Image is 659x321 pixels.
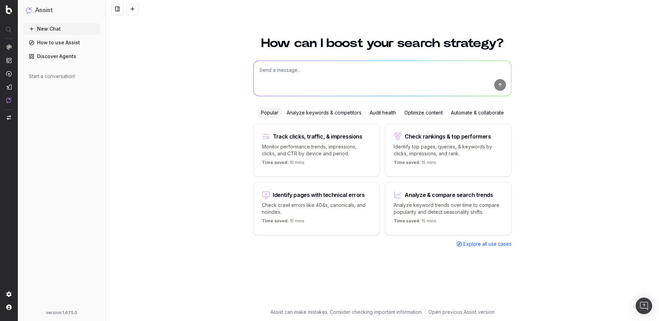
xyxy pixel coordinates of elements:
[400,107,447,118] div: Optimize content
[26,5,97,15] button: Assist
[6,84,12,90] img: Studio
[273,134,362,139] div: Track clicks, traffic, & impressions
[6,57,12,63] img: Intelligence
[270,309,423,316] p: Assist can make mistakes. Consider checking important information.
[23,37,100,48] a: How to use Assist
[6,71,12,77] img: Activation
[282,107,366,118] div: Analyze keywords & competitors
[636,298,652,314] div: Open Intercom Messenger
[257,107,282,118] div: Popular
[7,115,11,120] img: Switch project
[262,202,371,215] p: Check crawl errors like 404s, canonicals, and noindex.
[405,192,493,198] div: Analyze & compare search trends
[6,305,12,310] img: My account
[394,218,420,223] span: Time saved:
[6,97,12,103] img: Assist
[6,44,12,50] img: Analytics
[394,202,503,215] p: Analyze keyword trends over time to compare popularity and detect seasonality shifts.
[35,5,53,15] h1: Assist
[394,218,436,226] p: 15 mins
[6,291,12,297] img: Setting
[366,107,400,118] div: Audit health
[456,241,511,247] a: Explore all use cases
[394,160,436,168] p: 15 mins
[394,143,503,157] p: Identify top pages, queries, & keywords by clicks, impressions, and rank.
[428,309,495,316] a: Open previous Assist version
[26,310,97,316] div: version: 1.675.0
[23,51,100,62] a: Discover Agents
[29,73,94,80] div: Start a conversation!
[463,241,511,247] span: Explore all use cases
[405,134,491,139] div: Check rankings & top performers
[262,160,304,168] p: 15 mins
[273,192,365,198] div: Identify pages with technical errors
[262,143,371,157] p: Monitor performance trends, impressions, clicks, and CTR by device and period.
[262,218,304,226] p: 15 mins
[394,160,420,165] span: Time saved:
[253,37,511,49] h1: How can I boost your search strategy?
[23,23,100,34] button: New Chat
[262,160,289,165] span: Time saved:
[262,218,289,223] span: Time saved:
[6,5,12,14] img: Botify logo
[447,107,508,118] div: Automate & collaborate
[26,7,32,13] img: Assist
